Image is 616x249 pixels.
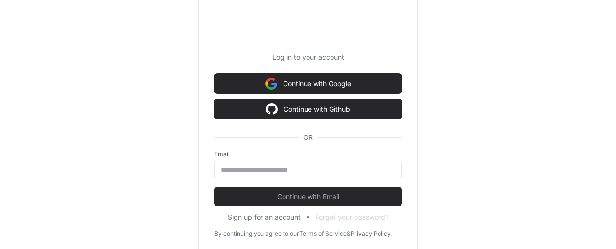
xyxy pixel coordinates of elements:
div: By continuing you agree to our [214,230,299,238]
button: Continue with Google [214,74,402,93]
a: Privacy Policy. [351,230,392,238]
div: & [347,230,351,238]
a: Terms of Service [299,230,347,238]
img: Sign in with google [265,74,277,93]
span: Continue with Email [214,192,402,202]
span: OR [299,133,317,142]
button: Continue with Email [214,187,402,206]
img: Sign in with google [266,99,278,119]
button: Continue with Github [214,99,402,119]
p: Log in to your account [214,52,402,62]
label: Email [214,150,402,158]
button: Sign up for an account [228,212,301,222]
button: Forgot your password? [315,212,389,222]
